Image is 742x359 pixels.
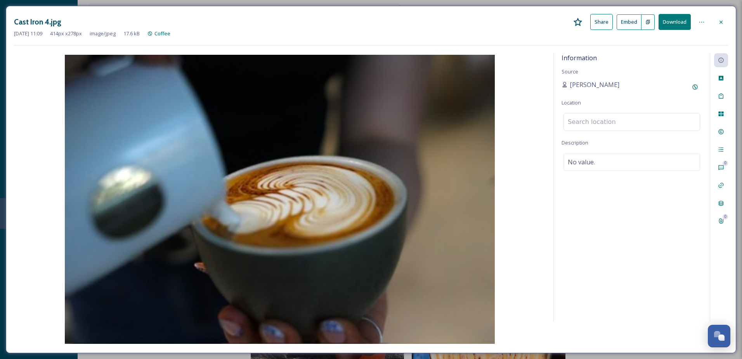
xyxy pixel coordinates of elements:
div: 0 [723,214,728,220]
img: Cast%20Iron%204.jpg [14,55,546,344]
span: Description [562,139,588,146]
button: Share [590,14,613,30]
span: 414 px x 278 px [50,30,82,37]
span: 17.6 kB [123,30,140,37]
span: [PERSON_NAME] [570,80,619,89]
span: [DATE] 11:09 [14,30,42,37]
span: Location [562,99,581,106]
div: 0 [723,160,728,166]
span: Information [562,54,597,62]
button: Embed [617,14,641,30]
button: Open Chat [708,325,730,347]
span: No value. [568,157,595,167]
input: Search location [564,113,700,131]
span: image/jpeg [90,30,116,37]
h3: Cast Iron 4.jpg [14,16,61,28]
span: Source [562,68,578,75]
button: Download [659,14,691,30]
span: Coffee [154,30,170,37]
